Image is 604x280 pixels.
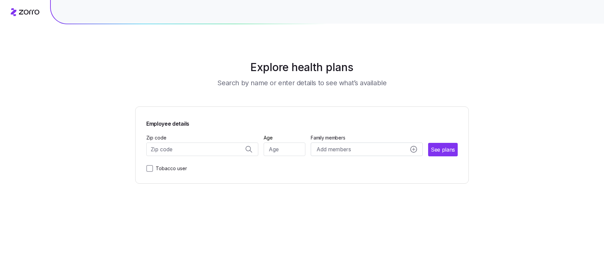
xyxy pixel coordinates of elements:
span: Add members [316,145,351,154]
button: See plans [428,143,458,156]
svg: add icon [410,146,417,153]
button: Add membersadd icon [311,143,423,156]
input: Zip code [146,143,258,156]
input: Age [264,143,306,156]
span: See plans [431,146,455,154]
h1: Explore health plans [152,59,452,75]
label: Zip code [146,134,166,142]
span: Family members [311,134,423,141]
label: Tobacco user [153,164,187,173]
h3: Search by name or enter details to see what’s available [217,78,386,88]
label: Age [264,134,273,142]
span: Employee details [146,118,189,128]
